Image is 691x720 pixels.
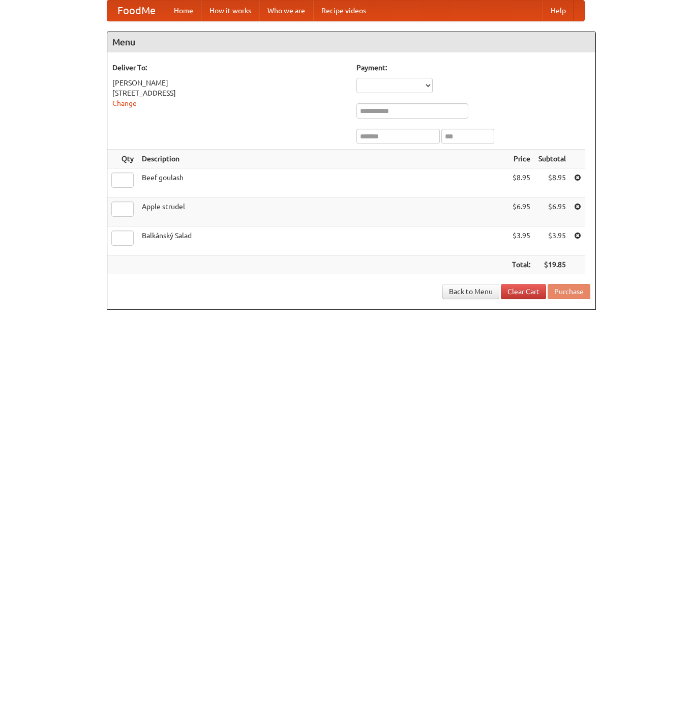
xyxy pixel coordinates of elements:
[112,78,346,88] div: [PERSON_NAME]
[107,150,138,168] th: Qty
[508,197,534,226] td: $6.95
[534,150,570,168] th: Subtotal
[112,63,346,73] h5: Deliver To:
[201,1,259,21] a: How it works
[534,168,570,197] td: $8.95
[534,197,570,226] td: $6.95
[107,1,166,21] a: FoodMe
[138,150,508,168] th: Description
[166,1,201,21] a: Home
[508,226,534,255] td: $3.95
[138,197,508,226] td: Apple strudel
[442,284,499,299] a: Back to Menu
[548,284,590,299] button: Purchase
[138,168,508,197] td: Beef goulash
[508,150,534,168] th: Price
[534,255,570,274] th: $19.85
[107,32,595,52] h4: Menu
[508,255,534,274] th: Total:
[543,1,574,21] a: Help
[356,63,590,73] h5: Payment:
[313,1,374,21] a: Recipe videos
[508,168,534,197] td: $8.95
[259,1,313,21] a: Who we are
[112,99,137,107] a: Change
[138,226,508,255] td: Balkánský Salad
[534,226,570,255] td: $3.95
[501,284,546,299] a: Clear Cart
[112,88,346,98] div: [STREET_ADDRESS]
